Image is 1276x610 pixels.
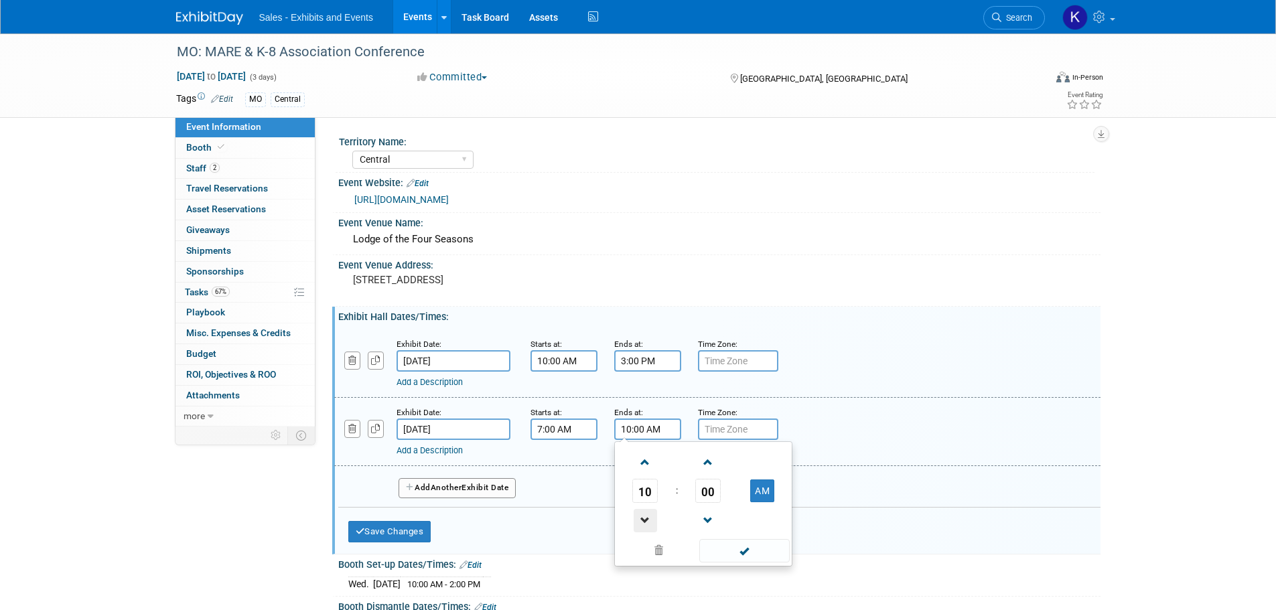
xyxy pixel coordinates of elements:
[186,369,276,380] span: ROI, Objectives & ROO
[265,427,288,444] td: Personalize Event Tab Strip
[271,92,305,106] div: Central
[354,194,449,205] a: [URL][DOMAIN_NAME]
[175,365,315,385] a: ROI, Objectives & ROO
[698,418,778,440] input: Time Zone
[186,266,244,277] span: Sponsorships
[397,445,463,455] a: Add a Description
[530,339,562,349] small: Starts at:
[698,408,737,417] small: Time Zone:
[373,577,401,591] td: [DATE]
[397,408,441,417] small: Exhibit Date:
[695,445,721,479] a: Increment Minute
[259,12,373,23] span: Sales - Exhibits and Events
[218,143,224,151] i: Booth reservation complete
[397,377,463,387] a: Add a Description
[186,183,268,194] span: Travel Reservations
[338,213,1101,230] div: Event Venue Name:
[698,542,790,561] a: Done
[1066,92,1103,98] div: Event Rating
[338,255,1101,272] div: Event Venue Address:
[175,283,315,303] a: Tasks67%
[175,386,315,406] a: Attachments
[186,224,230,235] span: Giveaways
[175,117,315,137] a: Event Information
[172,40,1025,64] div: MO: MARE & K-8 Association Conference
[338,173,1101,190] div: Event Website:
[618,542,701,560] a: Clear selection
[175,262,315,282] a: Sponsorships
[211,94,233,104] a: Edit
[339,132,1094,149] div: Territory Name:
[632,503,658,537] a: Decrement Hour
[186,163,220,173] span: Staff
[287,427,315,444] td: Toggle Event Tabs
[185,287,230,297] span: Tasks
[338,307,1101,323] div: Exhibit Hall Dates/Times:
[175,303,315,323] a: Playbook
[175,220,315,240] a: Giveaways
[695,503,721,537] a: Decrement Minute
[175,406,315,427] a: more
[632,445,658,479] a: Increment Hour
[1062,5,1088,30] img: Kara Haven
[176,11,243,25] img: ExhibitDay
[750,479,774,502] button: AM
[186,390,240,400] span: Attachments
[212,287,230,297] span: 67%
[175,138,315,158] a: Booth
[1072,72,1103,82] div: In-Person
[407,179,429,188] a: Edit
[353,274,641,286] pre: [STREET_ADDRESS]
[1056,72,1070,82] img: Format-Inperson.png
[175,241,315,261] a: Shipments
[459,560,482,570] a: Edit
[740,74,908,84] span: [GEOGRAPHIC_DATA], [GEOGRAPHIC_DATA]
[186,204,266,214] span: Asset Reservations
[397,339,441,349] small: Exhibit Date:
[1001,13,1032,23] span: Search
[413,70,492,84] button: Committed
[695,479,721,503] span: Pick Minute
[673,479,681,503] td: :
[431,483,462,492] span: Another
[348,521,431,542] button: Save Changes
[176,70,246,82] span: [DATE] [DATE]
[614,339,643,349] small: Ends at:
[186,348,216,359] span: Budget
[175,179,315,199] a: Travel Reservations
[632,479,658,503] span: Pick Hour
[175,323,315,344] a: Misc. Expenses & Credits
[614,418,681,440] input: End Time
[983,6,1045,29] a: Search
[530,418,597,440] input: Start Time
[186,142,227,153] span: Booth
[338,554,1101,572] div: Booth Set-up Dates/Times:
[176,92,233,107] td: Tags
[205,71,218,82] span: to
[249,73,277,82] span: (3 days)
[175,200,315,220] a: Asset Reservations
[175,344,315,364] a: Budget
[614,408,643,417] small: Ends at:
[399,478,516,498] button: AddAnotherExhibit Date
[348,229,1090,250] div: Lodge of the Four Seasons
[397,418,510,440] input: Date
[698,339,737,349] small: Time Zone:
[186,245,231,256] span: Shipments
[186,327,291,338] span: Misc. Expenses & Credits
[530,408,562,417] small: Starts at:
[245,92,266,106] div: MO
[397,350,510,372] input: Date
[186,307,225,317] span: Playbook
[530,350,597,372] input: Start Time
[614,350,681,372] input: End Time
[175,159,315,179] a: Staff2
[698,350,778,372] input: Time Zone
[348,577,373,591] td: Wed.
[210,163,220,173] span: 2
[407,579,480,589] span: 10:00 AM - 2:00 PM
[184,410,205,421] span: more
[966,70,1104,90] div: Event Format
[186,121,261,132] span: Event Information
